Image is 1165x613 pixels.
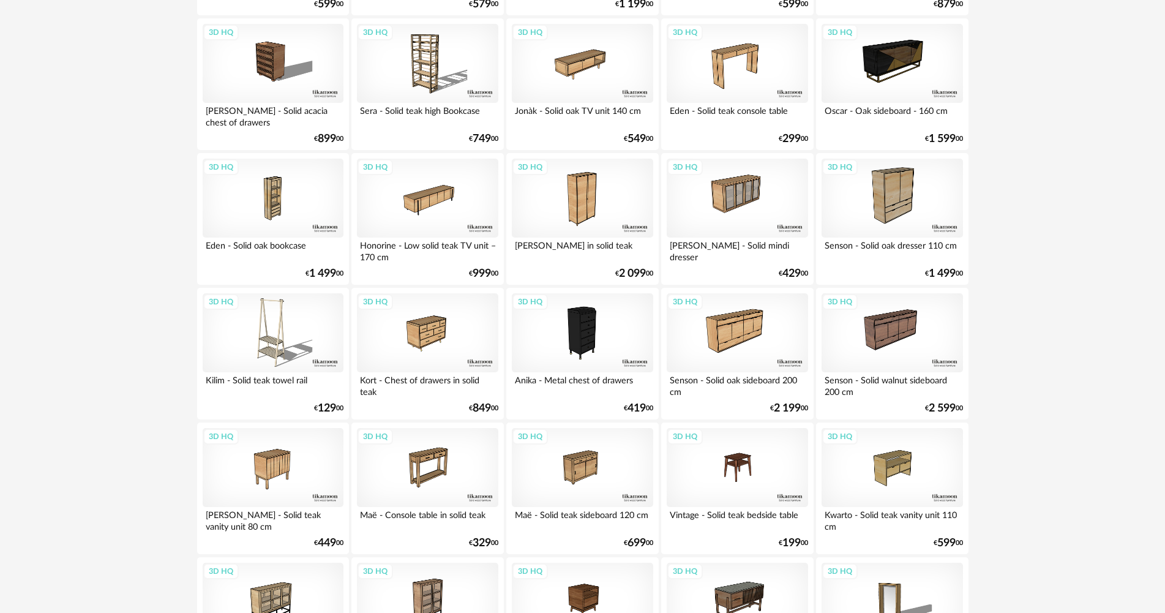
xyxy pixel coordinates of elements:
[203,563,239,579] div: 3D HQ
[318,539,336,547] span: 449
[512,238,653,262] div: [PERSON_NAME] in solid teak
[357,238,498,262] div: Honorine - Low solid teak TV unit – 170 cm
[314,135,343,143] div: € 00
[197,18,349,151] a: 3D HQ [PERSON_NAME] - Solid acacia chest of drawers €89900
[203,429,239,445] div: 3D HQ
[661,18,813,151] a: 3D HQ Eden - Solid teak console table €29900
[506,423,658,555] a: 3D HQ Maë - Solid teak sideboard 120 cm €69900
[816,423,968,555] a: 3D HQ Kwarto - Solid teak vanity unit 110 cm €59900
[667,24,703,40] div: 3D HQ
[203,24,239,40] div: 3D HQ
[197,423,349,555] a: 3D HQ [PERSON_NAME] - Solid teak vanity unit 80 cm €44900
[667,103,807,127] div: Eden - Solid teak console table
[667,372,807,397] div: Senson - Solid oak sideboard 200 cm
[937,539,956,547] span: 599
[469,539,498,547] div: € 00
[929,269,956,278] span: 1 499
[318,135,336,143] span: 899
[822,294,858,310] div: 3D HQ
[627,539,646,547] span: 699
[782,269,801,278] span: 429
[203,238,343,262] div: Eden - Solid oak bookcase
[512,24,548,40] div: 3D HQ
[506,18,658,151] a: 3D HQ Jonàk - Solid oak TV unit 140 cm €54900
[351,288,503,420] a: 3D HQ Kort - Chest of drawers in solid teak €84900
[624,135,653,143] div: € 00
[309,269,336,278] span: 1 499
[782,135,801,143] span: 299
[667,429,703,445] div: 3D HQ
[822,429,858,445] div: 3D HQ
[661,153,813,285] a: 3D HQ [PERSON_NAME] - Solid mindi dresser €42900
[358,429,393,445] div: 3D HQ
[351,153,503,285] a: 3D HQ Honorine - Low solid teak TV unit – 170 cm €99900
[358,294,393,310] div: 3D HQ
[770,404,808,413] div: € 00
[506,153,658,285] a: 3D HQ [PERSON_NAME] in solid teak €2 09900
[473,269,491,278] span: 999
[624,539,653,547] div: € 00
[929,135,956,143] span: 1 599
[779,539,808,547] div: € 00
[512,103,653,127] div: Jonàk - Solid oak TV unit 140 cm
[925,269,963,278] div: € 00
[667,159,703,175] div: 3D HQ
[357,507,498,532] div: Maë - Console table in solid teak
[667,563,703,579] div: 3D HQ
[512,372,653,397] div: Anika - Metal chest of drawers
[351,423,503,555] a: 3D HQ Maë - Console table in solid teak €32900
[512,159,548,175] div: 3D HQ
[667,507,807,532] div: Vintage - Solid teak bedside table
[473,404,491,413] span: 849
[667,294,703,310] div: 3D HQ
[822,24,858,40] div: 3D HQ
[469,135,498,143] div: € 00
[357,372,498,397] div: Kort - Chest of drawers in solid teak
[816,18,968,151] a: 3D HQ Oscar - Oak sideboard - 160 cm €1 59900
[934,539,963,547] div: € 00
[667,238,807,262] div: [PERSON_NAME] - Solid mindi dresser
[473,135,491,143] span: 749
[822,372,962,397] div: Senson - Solid walnut sideboard 200 cm
[203,294,239,310] div: 3D HQ
[624,404,653,413] div: € 00
[661,423,813,555] a: 3D HQ Vintage - Solid teak bedside table €19900
[512,429,548,445] div: 3D HQ
[627,135,646,143] span: 549
[203,372,343,397] div: Kilim - Solid teak towel rail
[925,135,963,143] div: € 00
[822,159,858,175] div: 3D HQ
[512,563,548,579] div: 3D HQ
[816,288,968,420] a: 3D HQ Senson - Solid walnut sideboard 200 cm €2 59900
[512,294,548,310] div: 3D HQ
[197,288,349,420] a: 3D HQ Kilim - Solid teak towel rail €12900
[318,404,336,413] span: 129
[925,404,963,413] div: € 00
[358,159,393,175] div: 3D HQ
[822,238,962,262] div: Senson - Solid oak dresser 110 cm
[512,507,653,532] div: Maë - Solid teak sideboard 120 cm
[661,288,813,420] a: 3D HQ Senson - Solid oak sideboard 200 cm €2 19900
[203,159,239,175] div: 3D HQ
[816,153,968,285] a: 3D HQ Senson - Solid oak dresser 110 cm €1 49900
[782,539,801,547] span: 199
[506,288,658,420] a: 3D HQ Anika - Metal chest of drawers €41900
[822,563,858,579] div: 3D HQ
[197,153,349,285] a: 3D HQ Eden - Solid oak bookcase €1 49900
[203,507,343,532] div: [PERSON_NAME] - Solid teak vanity unit 80 cm
[305,269,343,278] div: € 00
[615,269,653,278] div: € 00
[357,103,498,127] div: Sera - Solid teak high Bookcase
[822,103,962,127] div: Oscar - Oak sideboard - 160 cm
[469,404,498,413] div: € 00
[469,269,498,278] div: € 00
[314,404,343,413] div: € 00
[351,18,503,151] a: 3D HQ Sera - Solid teak high Bookcase €74900
[627,404,646,413] span: 419
[779,135,808,143] div: € 00
[358,563,393,579] div: 3D HQ
[473,539,491,547] span: 329
[774,404,801,413] span: 2 199
[358,24,393,40] div: 3D HQ
[929,404,956,413] span: 2 599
